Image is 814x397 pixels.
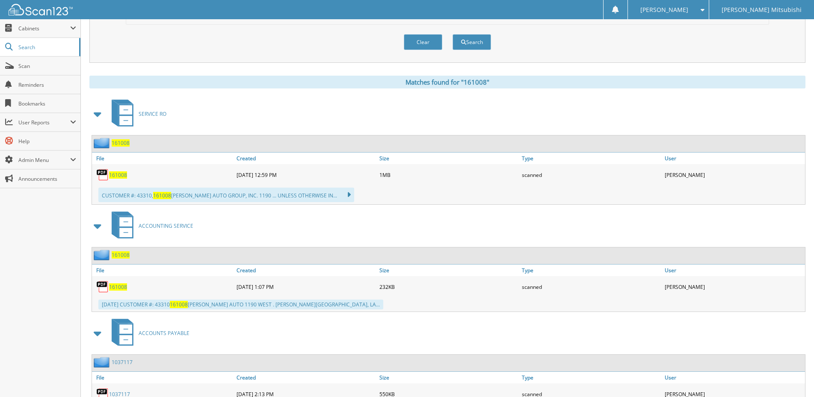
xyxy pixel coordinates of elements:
img: folder2.png [94,250,112,260]
span: Admin Menu [18,156,70,164]
a: File [92,153,234,164]
span: [PERSON_NAME] Mitsubishi [722,7,802,12]
a: ACCOUNTING SERVICE [107,209,193,243]
a: File [92,372,234,383]
button: Clear [404,34,442,50]
a: 161008 [112,251,130,259]
span: Bookmarks [18,100,76,107]
a: Size [377,265,520,276]
div: scanned [520,278,662,295]
div: [PERSON_NAME] [663,166,805,183]
img: folder2.png [94,138,112,148]
a: Created [234,153,377,164]
a: User [663,372,805,383]
span: [PERSON_NAME] [640,7,688,12]
a: SERVICE RO [107,97,166,131]
iframe: Chat Widget [771,356,814,397]
img: PDF.png [96,168,109,181]
span: 161008 [170,301,188,308]
a: Size [377,153,520,164]
a: Type [520,372,662,383]
div: [DATE] 12:59 PM [234,166,377,183]
img: folder2.png [94,357,112,368]
a: 161008 [112,139,130,147]
a: File [92,265,234,276]
a: 1037117 [112,359,133,366]
span: Scan [18,62,76,70]
button: Search [453,34,491,50]
a: Type [520,265,662,276]
div: [PERSON_NAME] [663,278,805,295]
span: ACCOUNTS PAYABLE [139,329,189,337]
a: Size [377,372,520,383]
span: 161008 [153,192,171,199]
span: Announcements [18,175,76,182]
a: Type [520,153,662,164]
div: [DATE] CUSTOMER #: 43310 [PERSON_NAME] AUTO 1190 WEST . [PERSON_NAME][GEOGRAPHIC_DATA], LA... [98,300,383,309]
div: Matches found for "161008" [89,76,805,88]
a: User [663,265,805,276]
div: scanned [520,166,662,183]
a: Created [234,372,377,383]
a: 161008 [109,171,127,179]
span: Cabinets [18,25,70,32]
div: 1MB [377,166,520,183]
a: ACCOUNTS PAYABLE [107,316,189,350]
img: scan123-logo-white.svg [9,4,73,15]
div: CUSTOMER #: 43310, [PERSON_NAME] AUTO GROUP, INC. 1190 ... UNLESS OTHERWISE IN... [98,188,354,202]
span: Help [18,138,76,145]
div: 232KB [377,278,520,295]
span: ACCOUNTING SERVICE [139,222,193,229]
div: [DATE] 1:07 PM [234,278,377,295]
a: User [663,153,805,164]
span: User Reports [18,119,70,126]
a: Created [234,265,377,276]
a: 161008 [109,283,127,291]
img: PDF.png [96,280,109,293]
span: SERVICE RO [139,110,166,118]
span: Search [18,44,75,51]
span: Reminders [18,81,76,88]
